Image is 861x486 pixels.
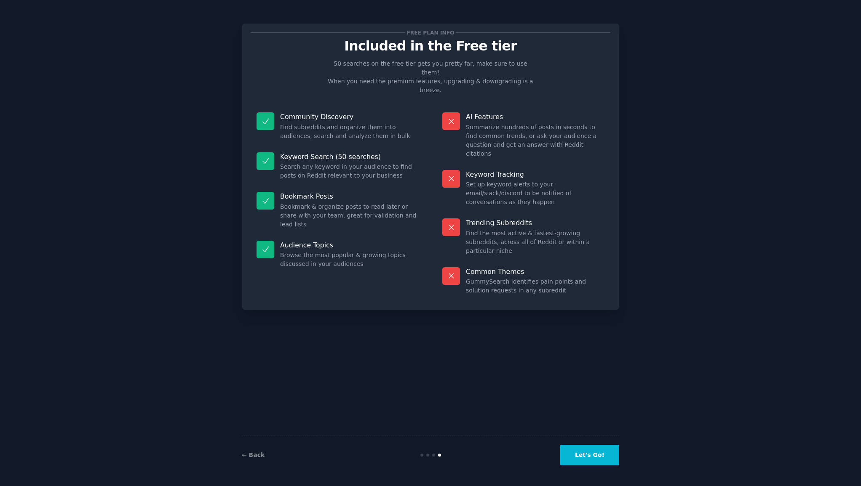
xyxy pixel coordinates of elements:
p: Common Themes [466,267,604,276]
a: ← Back [242,451,265,458]
dd: Summarize hundreds of posts in seconds to find common trends, or ask your audience a question and... [466,123,604,158]
p: 50 searches on the free tier gets you pretty far, make sure to use them! When you need the premiu... [324,59,537,95]
dd: Find subreddits and organize them into audiences, search and analyze them in bulk [280,123,419,141]
dd: GummySearch identifies pain points and solution requests in any subreddit [466,277,604,295]
p: Bookmark Posts [280,192,419,201]
dd: Search any keyword in your audience to find posts on Reddit relevant to your business [280,162,419,180]
p: Included in the Free tier [251,39,610,53]
dd: Set up keyword alerts to your email/slack/discord to be notified of conversations as they happen [466,180,604,207]
p: Community Discovery [280,112,419,121]
dd: Browse the most popular & growing topics discussed in your audiences [280,251,419,268]
p: AI Features [466,112,604,121]
p: Keyword Search (50 searches) [280,152,419,161]
p: Keyword Tracking [466,170,604,179]
dd: Find the most active & fastest-growing subreddits, across all of Reddit or within a particular niche [466,229,604,255]
dd: Bookmark & organize posts to read later or share with your team, great for validation and lead lists [280,202,419,229]
p: Audience Topics [280,241,419,250]
p: Trending Subreddits [466,218,604,227]
button: Let's Go! [560,445,619,465]
span: Free plan info [405,28,456,37]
